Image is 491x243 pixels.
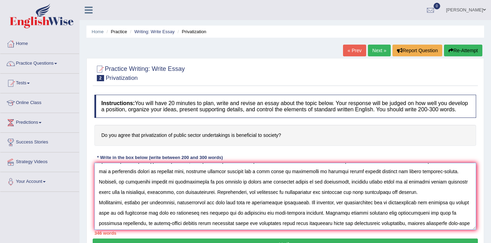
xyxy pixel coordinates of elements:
button: Report Question [392,45,442,56]
b: Instructions: [101,100,135,106]
a: Your Account [0,172,79,189]
a: Writing: Write Essay [134,29,175,34]
h2: Practice Writing: Write Essay [94,64,185,81]
a: Next » [368,45,391,56]
div: * Write in the box below (write between 200 and 300 words) [94,155,225,161]
a: Practice Questions [0,54,79,71]
button: Re-Attempt [444,45,482,56]
h4: Do you agree that privatization of public sector undertakings is beneficial to society? [94,125,476,146]
small: Privatization [106,75,138,81]
a: Home [92,29,104,34]
li: Practice [105,28,127,35]
a: Tests [0,74,79,91]
a: Strategy Videos [0,152,79,170]
a: Predictions [0,113,79,130]
a: « Prev [343,45,366,56]
div: 346 words [94,230,476,236]
span: 0 [434,3,441,9]
a: Online Class [0,93,79,111]
h4: You will have 20 minutes to plan, write and revise an essay about the topic below. Your response ... [94,95,476,118]
a: Success Stories [0,133,79,150]
a: Home [0,34,79,52]
span: 2 [97,75,104,81]
li: Privatization [176,28,206,35]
